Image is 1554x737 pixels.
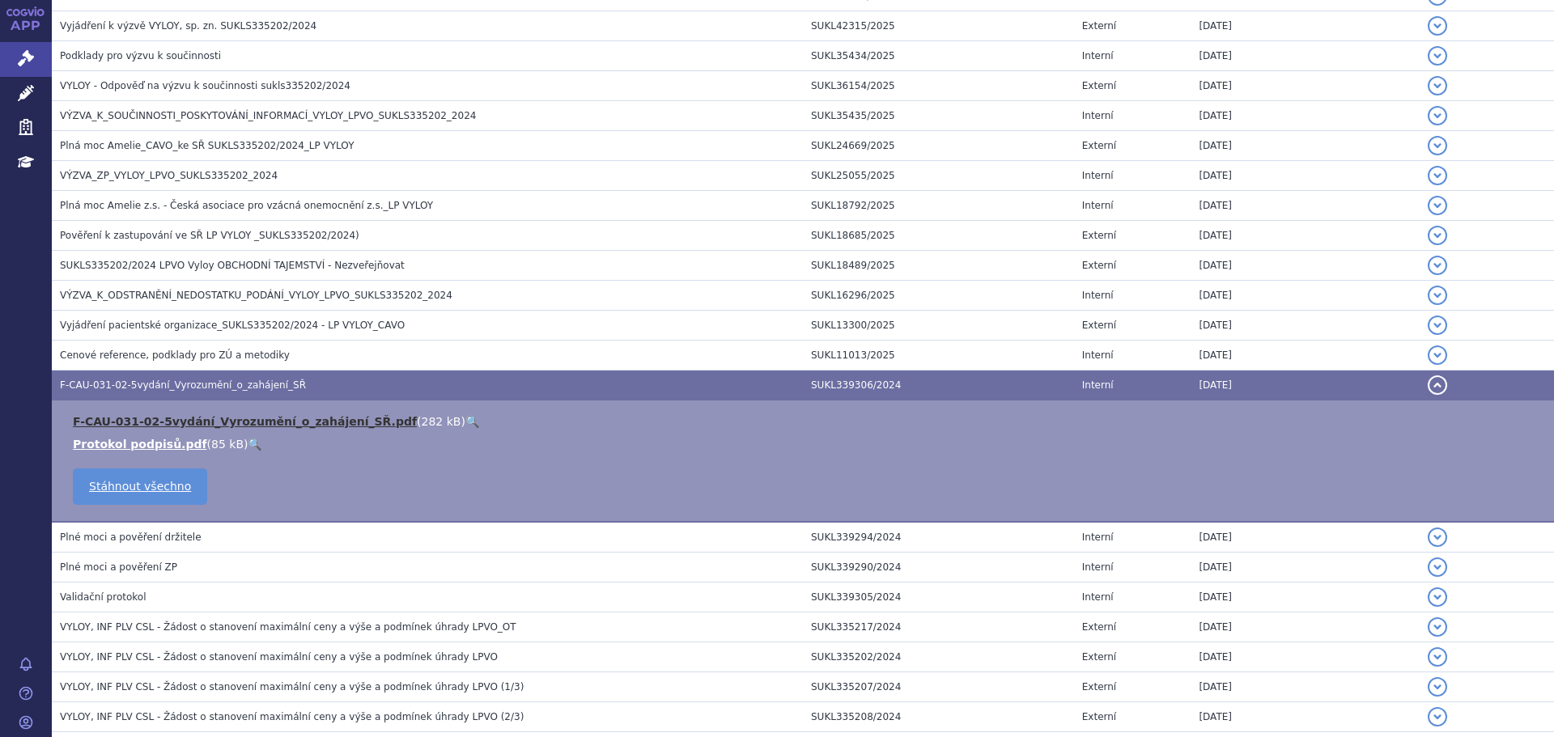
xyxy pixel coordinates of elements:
td: [DATE] [1191,191,1420,221]
button: detail [1428,76,1447,95]
td: SUKL25055/2025 [803,161,1074,191]
td: [DATE] [1191,131,1420,161]
td: [DATE] [1191,11,1420,41]
span: F-CAU-031-02-5vydání_Vyrozumění_o_zahájení_SŘ [60,379,306,391]
span: Interní [1082,379,1114,391]
button: detail [1428,527,1447,547]
span: Vyjádření k výzvě VYLOY, sp. zn. SUKLS335202/2024 [60,20,316,32]
span: Interní [1082,290,1114,301]
span: Plná moc Amelie z.s. - Česká asociace pro vzácná onemocnění z.s._LP VYLOY [60,200,433,211]
td: SUKL42315/2025 [803,11,1074,41]
span: VÝZVA_ZP_VYLOY_LPVO_SUKLS335202_2024 [60,170,278,181]
span: VYLOY, INF PLV CSL - Žádost o stanovení maximální ceny a výše a podmínek úhrady LPVO_OT [60,621,516,633]
td: SUKL339306/2024 [803,371,1074,400]
span: VYLOY - Odpověď na výzvu k součinnosti sukls335202/2024 [60,80,350,91]
span: Podklady pro výzvu k součinnosti [60,50,221,61]
span: VYLOY, INF PLV CSL - Žádost o stanovení maximální ceny a výše a podmínek úhrady LPVO [60,651,498,663]
button: detail [1428,166,1447,185]
span: Plná moc Amelie_CAVO_ke SŘ SUKLS335202/2024_LP VYLOY [60,140,355,151]
span: Externí [1082,80,1116,91]
a: Protokol podpisů.pdf [73,438,207,451]
td: SUKL339305/2024 [803,582,1074,612]
td: [DATE] [1191,41,1420,71]
td: [DATE] [1191,281,1420,311]
td: [DATE] [1191,582,1420,612]
td: [DATE] [1191,341,1420,371]
button: detail [1428,196,1447,215]
a: 🔍 [248,438,261,451]
td: SUKL36154/2025 [803,71,1074,101]
button: detail [1428,677,1447,697]
td: SUKL18792/2025 [803,191,1074,221]
span: VÝZVA_K_SOUČINNOSTI_POSKYTOVÁNÍ_INFORMACÍ_VYLOY_LPVO_SUKLS335202_2024 [60,110,476,121]
button: detail [1428,46,1447,66]
button: detail [1428,617,1447,637]
button: detail [1428,286,1447,305]
button: detail [1428,647,1447,667]
a: F-CAU-031-02-5vydání_Vyrozumění_o_zahájení_SŘ.pdf [73,415,417,428]
span: 282 kB [422,415,461,428]
td: SUKL13300/2025 [803,311,1074,341]
a: 🔍 [465,415,479,428]
span: Externí [1082,260,1116,271]
button: detail [1428,136,1447,155]
td: [DATE] [1191,161,1420,191]
span: Externí [1082,681,1116,693]
span: Interní [1082,532,1114,543]
button: detail [1428,226,1447,245]
span: Interní [1082,200,1114,211]
button: detail [1428,16,1447,36]
span: Externí [1082,140,1116,151]
td: [DATE] [1191,101,1420,131]
span: Interní [1082,349,1114,361]
td: SUKL335208/2024 [803,702,1074,732]
button: detail [1428,106,1447,125]
td: SUKL335217/2024 [803,612,1074,642]
span: Validační protokol [60,591,146,603]
span: 85 kB [211,438,244,451]
button: detail [1428,345,1447,365]
span: Plné moci a pověření držitele [60,532,202,543]
span: Interní [1082,110,1114,121]
td: SUKL339294/2024 [803,522,1074,553]
button: detail [1428,256,1447,275]
span: Vyjádření pacientské organizace_SUKLS335202/2024 - LP VYLOY_CAVO [60,320,405,331]
span: Externí [1082,711,1116,722]
td: SUKL335207/2024 [803,672,1074,702]
td: SUKL35435/2025 [803,101,1074,131]
span: Plné moci a pověření ZP [60,561,177,573]
td: [DATE] [1191,672,1420,702]
td: SUKL16296/2025 [803,281,1074,311]
td: [DATE] [1191,251,1420,281]
td: [DATE] [1191,371,1420,400]
td: SUKL339290/2024 [803,553,1074,582]
td: [DATE] [1191,311,1420,341]
li: ( ) [73,413,1538,430]
span: VYLOY, INF PLV CSL - Žádost o stanovení maximální ceny a výše a podmínek úhrady LPVO (2/3) [60,711,524,722]
button: detail [1428,557,1447,577]
span: Externí [1082,230,1116,241]
span: Interní [1082,50,1114,61]
button: detail [1428,375,1447,395]
td: [DATE] [1191,642,1420,672]
td: SUKL35434/2025 [803,41,1074,71]
span: VÝZVA_K_ODSTRANĚNÍ_NEDOSTATKU_PODÁNÍ_VYLOY_LPVO_SUKLS335202_2024 [60,290,452,301]
td: SUKL18489/2025 [803,251,1074,281]
span: Interní [1082,170,1114,181]
td: [DATE] [1191,221,1420,251]
td: [DATE] [1191,71,1420,101]
td: [DATE] [1191,702,1420,732]
li: ( ) [73,436,1538,452]
button: detail [1428,587,1447,607]
span: Externí [1082,20,1116,32]
span: Externí [1082,651,1116,663]
span: Interní [1082,591,1114,603]
td: SUKL18685/2025 [803,221,1074,251]
td: SUKL11013/2025 [803,341,1074,371]
span: Externí [1082,320,1116,331]
span: Cenové reference, podklady pro ZÚ a metodiky [60,349,290,361]
span: Interní [1082,561,1114,573]
a: Stáhnout všechno [73,468,207,505]
span: VYLOY, INF PLV CSL - Žádost o stanovení maximální ceny a výše a podmínek úhrady LPVO (1/3) [60,681,524,693]
button: detail [1428,707,1447,726]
